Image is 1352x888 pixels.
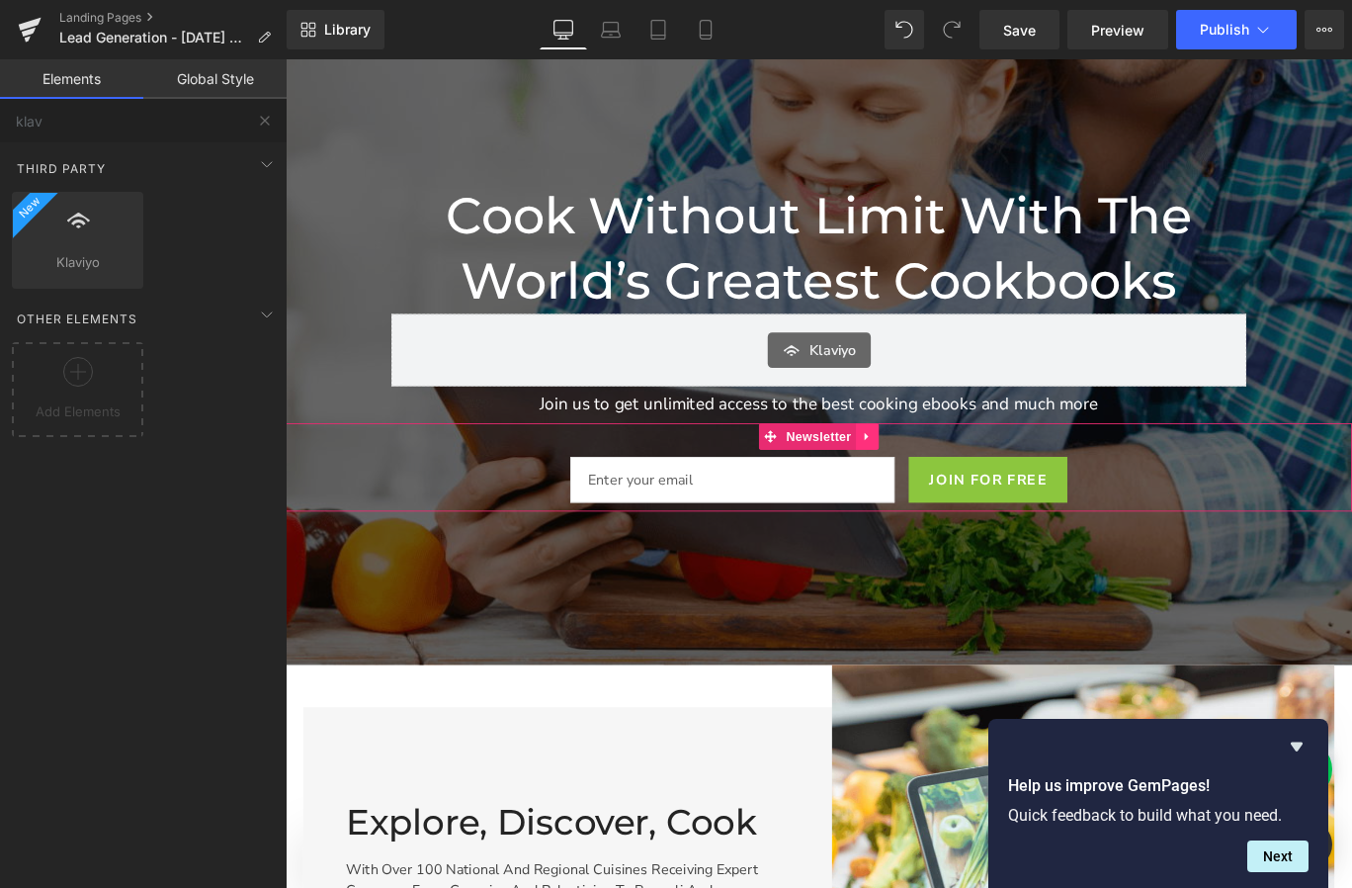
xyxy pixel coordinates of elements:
[1008,774,1309,798] h2: Help us improve GemPages!
[1176,10,1297,49] button: Publish
[1008,806,1309,825] p: Quick feedback to build what you need.
[556,408,639,438] span: Newsletter
[119,139,1077,286] h1: Cook Without Limit With The World’s Greatest Cookbooks
[15,159,108,178] span: Third Party
[1091,20,1144,41] span: Preview
[287,10,384,49] a: New Library
[1285,735,1309,758] button: Hide survey
[1200,22,1249,38] span: Publish
[682,10,729,49] a: Mobile
[319,446,684,497] input: Enter your email
[634,10,682,49] a: Tablet
[885,10,924,49] button: Undo
[639,408,665,438] a: Expand / Collapse
[67,830,550,881] h2: Explore, Discover, Cook
[59,10,287,26] a: Landing Pages
[1247,841,1309,872] button: Next question
[1008,735,1309,872] div: Help us improve GemPages!
[699,446,877,497] button: Join For Free
[18,252,137,273] span: Klaviyo
[1305,10,1344,49] button: More
[932,10,972,49] button: Redo
[324,21,371,39] span: Library
[143,59,287,99] a: Global Style
[587,10,634,49] a: Laptop
[59,30,249,45] span: Lead Generation - [DATE] 20:57:06
[15,310,139,328] span: Other Elements
[119,375,1077,400] p: Join us to get unlimited access to the best cooking ebooks and much more
[540,10,587,49] a: Desktop
[588,314,640,338] span: Klaviyo
[17,401,138,422] span: Add Elements
[1003,20,1036,41] span: Save
[1067,10,1168,49] a: Preview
